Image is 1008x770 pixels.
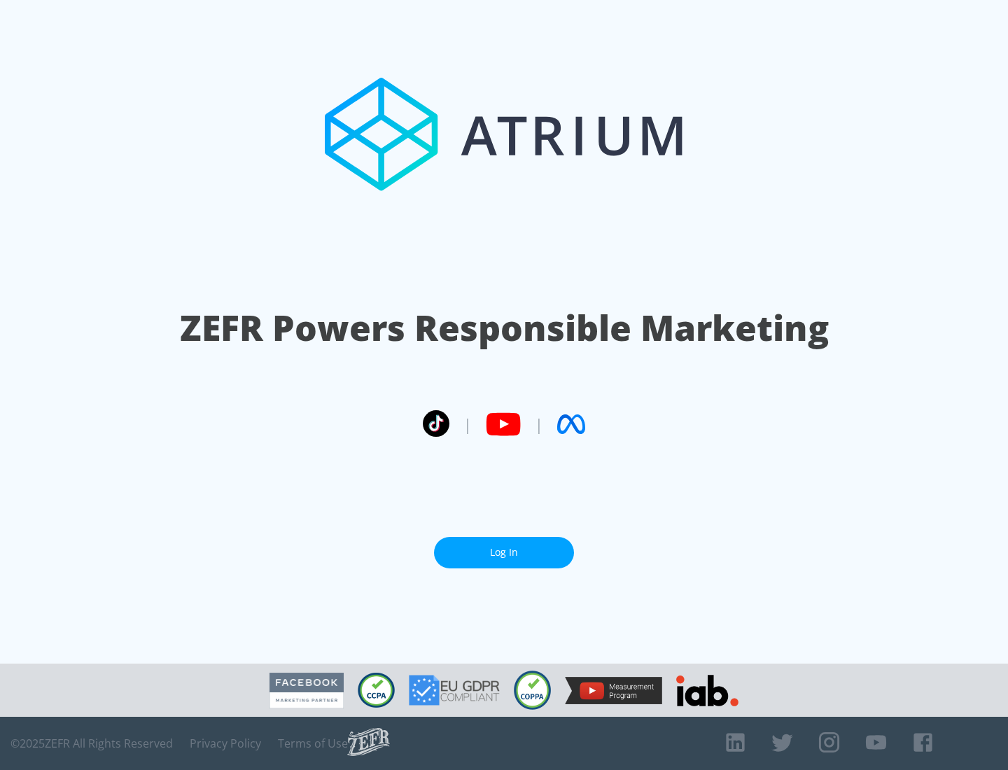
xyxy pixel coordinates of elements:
span: © 2025 ZEFR All Rights Reserved [10,736,173,750]
img: CCPA Compliant [358,673,395,708]
a: Log In [434,537,574,568]
img: COPPA Compliant [514,671,551,710]
img: YouTube Measurement Program [565,677,662,704]
h1: ZEFR Powers Responsible Marketing [180,304,829,352]
span: | [535,414,543,435]
img: IAB [676,675,738,706]
img: GDPR Compliant [409,675,500,706]
a: Privacy Policy [190,736,261,750]
span: | [463,414,472,435]
a: Terms of Use [278,736,348,750]
img: Facebook Marketing Partner [269,673,344,708]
